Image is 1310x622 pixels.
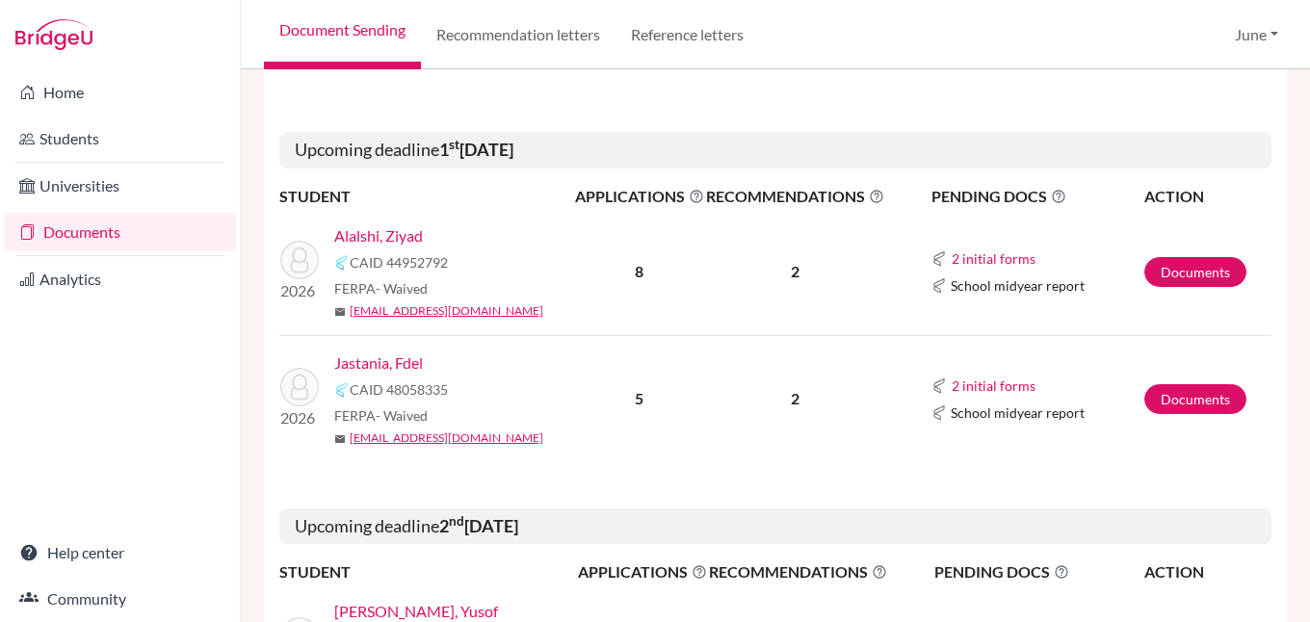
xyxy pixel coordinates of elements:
a: Universities [4,167,236,205]
img: Alalshi, Ziyad [280,241,319,279]
span: FERPA [334,405,428,426]
th: STUDENT [279,559,577,584]
th: ACTION [1143,559,1271,584]
a: Home [4,73,236,112]
a: Alalshi, Ziyad [334,224,423,247]
p: 2 [706,387,884,410]
button: 2 initial forms [951,247,1036,270]
a: [EMAIL_ADDRESS][DOMAIN_NAME] [350,429,543,447]
img: Common App logo [931,251,947,267]
a: Documents [1144,384,1246,414]
span: mail [334,306,346,318]
a: Documents [4,213,236,251]
span: School midyear report [951,402,1085,423]
span: mail [334,433,346,445]
th: STUDENT [279,184,574,209]
img: Common App logo [334,255,350,271]
span: PENDING DOCS [931,185,1142,208]
img: Common App logo [931,378,947,394]
a: Jastania, Fdel [334,351,423,375]
p: 2 [706,260,884,283]
img: Common App logo [931,278,947,294]
span: APPLICATIONS [575,185,704,208]
button: June [1226,16,1287,53]
b: 1 [DATE] [439,139,513,160]
a: Community [4,580,236,618]
span: CAID 48058335 [350,379,448,400]
p: 2026 [280,279,319,302]
sup: nd [449,513,464,529]
span: - Waived [376,407,428,424]
span: APPLICATIONS [578,560,707,583]
a: Analytics [4,260,236,298]
a: Students [4,119,236,158]
img: Common App logo [931,405,947,421]
p: 2026 [280,406,319,429]
span: - Waived [376,280,428,297]
span: PENDING DOCS [934,560,1142,583]
span: RECOMMENDATIONS [709,560,887,583]
a: Help center [4,533,236,572]
span: RECOMMENDATIONS [706,185,884,208]
a: [EMAIL_ADDRESS][DOMAIN_NAME] [350,302,543,320]
h5: Upcoming deadline [279,132,1271,168]
img: Bridge-U [15,19,92,50]
h5: Upcoming deadline [279,508,1271,545]
img: Common App logo [334,382,350,398]
span: CAID 44952792 [350,252,448,272]
th: ACTION [1143,184,1272,209]
span: School midyear report [951,275,1085,296]
button: 2 initial forms [951,375,1036,397]
b: 2 [DATE] [439,515,518,536]
span: mail [334,57,346,68]
span: FERPA [334,278,428,298]
sup: st [449,137,459,152]
b: 5 [635,389,643,407]
b: 8 [635,262,643,280]
img: Jastania, Fdel [280,368,319,406]
a: Documents [1144,257,1246,287]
